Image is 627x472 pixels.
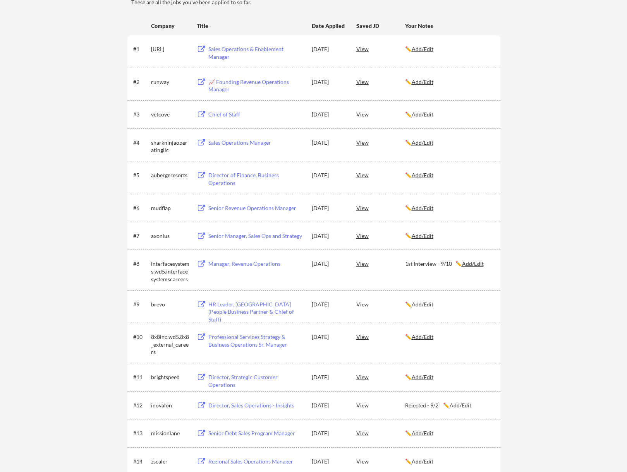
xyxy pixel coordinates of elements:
[405,429,493,437] div: ✏️
[151,373,190,381] div: brightspeed
[151,111,190,118] div: vetcove
[208,171,304,186] div: Director of Finance, Business Operations
[208,139,304,147] div: Sales Operations Manager
[208,301,304,323] div: HR Leader, [GEOGRAPHIC_DATA] (People Business Partner & Chief of Staff)
[133,78,148,86] div: #2
[151,171,190,179] div: aubergeresorts
[208,232,304,240] div: Senior Manager, Sales Ops and Strategy
[412,111,433,118] u: Add/Edit
[312,333,346,341] div: [DATE]
[405,333,493,341] div: ✏️
[412,301,433,308] u: Add/Edit
[312,373,346,381] div: [DATE]
[151,402,190,409] div: inovalon
[356,257,405,270] div: View
[405,301,493,308] div: ✏️
[356,201,405,215] div: View
[208,333,304,348] div: Professional Services Strategy & Business Operations Sr. Manager
[405,78,493,86] div: ✏️
[412,374,433,380] u: Add/Edit
[133,111,148,118] div: #3
[312,78,346,86] div: [DATE]
[133,139,148,147] div: #4
[312,139,346,147] div: [DATE]
[405,402,493,409] div: Rejected - 9/2 ✏️
[312,429,346,437] div: [DATE]
[412,46,433,52] u: Add/Edit
[133,260,148,268] div: #8
[356,107,405,121] div: View
[151,429,190,437] div: missionlane
[312,260,346,268] div: [DATE]
[208,204,304,212] div: Senior Revenue Operations Manager
[312,45,346,53] div: [DATE]
[133,301,148,308] div: #9
[356,42,405,56] div: View
[133,429,148,437] div: #13
[208,78,304,93] div: 📈 Founding Revenue Operations Manager
[312,22,346,30] div: Date Applied
[405,111,493,118] div: ✏️
[197,22,304,30] div: Title
[133,333,148,341] div: #10
[312,301,346,308] div: [DATE]
[405,171,493,179] div: ✏️
[412,205,433,211] u: Add/Edit
[312,171,346,179] div: [DATE]
[356,297,405,311] div: View
[450,402,471,409] u: Add/Edit
[133,45,148,53] div: #1
[151,260,190,283] div: interfacesystems.wd5.interfacesystemscareers
[208,402,304,409] div: Director, Sales Operations - Insights
[412,79,433,85] u: Add/Edit
[151,45,190,53] div: [URL]
[405,139,493,147] div: ✏️
[405,204,493,212] div: ✏️
[312,204,346,212] div: [DATE]
[405,260,493,268] div: 1st Interview - 9/10 ✏️
[405,45,493,53] div: ✏️
[356,135,405,149] div: View
[208,429,304,437] div: Senior Debt Sales Program Manager
[133,373,148,381] div: #11
[412,458,433,465] u: Add/Edit
[312,402,346,409] div: [DATE]
[462,260,484,267] u: Add/Edit
[412,233,433,239] u: Add/Edit
[208,373,304,388] div: Director, Strategic Customer Operations
[356,75,405,89] div: View
[356,426,405,440] div: View
[133,171,148,179] div: #5
[208,458,304,465] div: Regional Sales Operations Manager
[356,454,405,468] div: View
[405,232,493,240] div: ✏️
[405,22,493,30] div: Your Notes
[133,232,148,240] div: #7
[312,232,346,240] div: [DATE]
[133,204,148,212] div: #6
[356,168,405,182] div: View
[405,458,493,465] div: ✏️
[356,370,405,384] div: View
[151,333,190,356] div: 8x8inc.wd5.8x8_external_careers
[356,229,405,243] div: View
[312,458,346,465] div: [DATE]
[208,111,304,118] div: Chief of Staff
[133,402,148,409] div: #12
[412,139,433,146] u: Add/Edit
[151,139,190,154] div: sharkninjaoperatingllc
[151,22,190,30] div: Company
[151,301,190,308] div: brevo
[133,458,148,465] div: #14
[356,398,405,412] div: View
[412,333,433,340] u: Add/Edit
[208,45,304,60] div: Sales Operations & Enablement Manager
[356,19,405,32] div: Saved JD
[356,330,405,344] div: View
[412,430,433,436] u: Add/Edit
[208,260,304,268] div: Manager, Revenue Operations
[405,373,493,381] div: ✏️
[151,78,190,86] div: runway
[151,204,190,212] div: mudflap
[312,111,346,118] div: [DATE]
